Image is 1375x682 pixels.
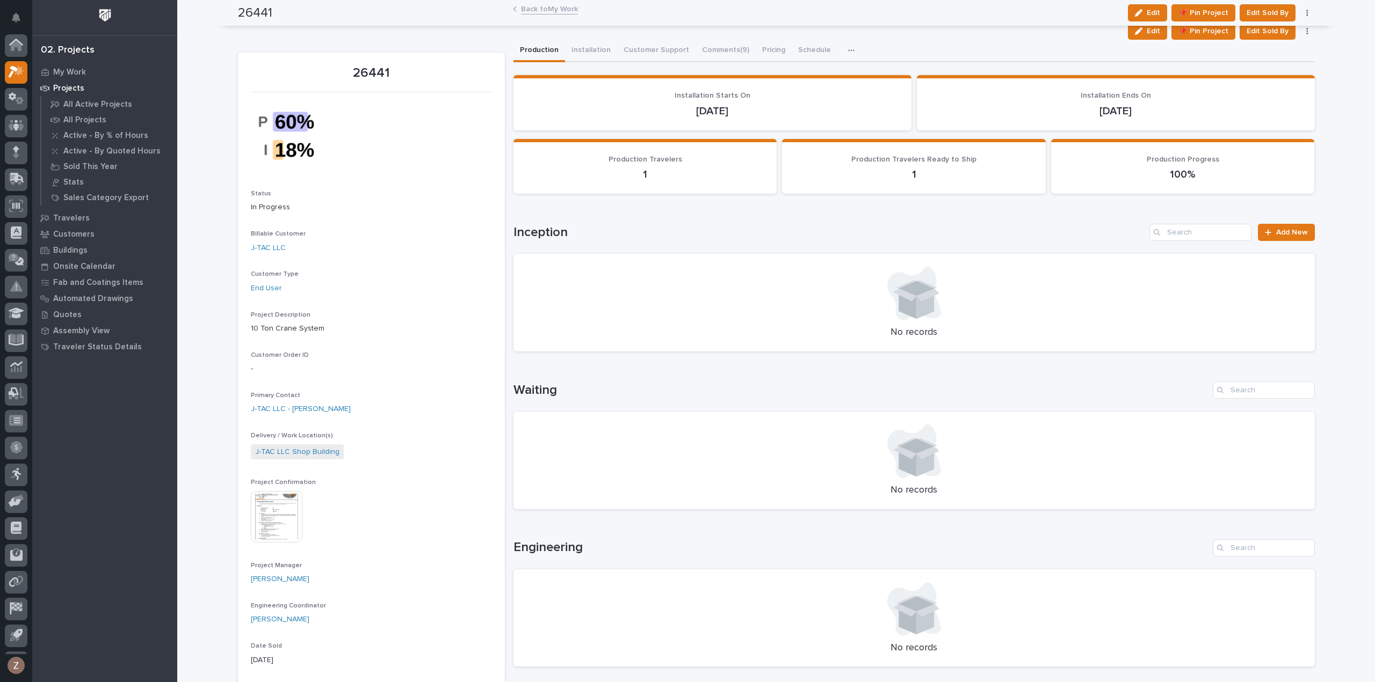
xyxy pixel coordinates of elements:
[251,404,351,415] a: J-TAC LLC - [PERSON_NAME]
[1064,168,1302,181] p: 100%
[53,310,82,320] p: Quotes
[53,278,143,288] p: Fab and Coatings Items
[251,432,333,439] span: Delivery / Work Location(s)
[251,99,331,173] img: hr5tS4-_aPIjE9164asbPdMvVAag7U0jo56ZZ5tQWP4
[95,5,115,25] img: Workspace Logo
[63,131,148,141] p: Active - By % of Hours
[32,258,177,274] a: Onsite Calendar
[251,312,310,318] span: Project Description
[617,40,696,62] button: Customer Support
[41,190,177,205] a: Sales Category Export
[526,327,1302,339] p: No records
[1149,224,1251,241] input: Search
[526,105,899,118] p: [DATE]
[32,290,177,306] a: Automated Drawings
[63,100,132,109] p: All Active Projects
[5,6,27,29] button: Notifications
[1213,539,1315,556] input: Search
[32,322,177,339] a: Assembly View
[513,540,1208,555] h1: Engineering
[251,202,492,213] p: In Progress
[251,614,309,625] a: [PERSON_NAME]
[251,271,299,277] span: Customer Type
[251,363,492,375] p: -
[32,226,177,242] a: Customers
[63,178,84,187] p: Stats
[251,479,316,486] span: Project Confirmation
[32,306,177,322] a: Quotes
[32,80,177,96] a: Projects
[63,115,106,125] p: All Projects
[41,112,177,127] a: All Projects
[63,146,161,156] p: Active - By Quoted Hours
[521,2,578,14] a: Back toMy Work
[251,190,271,197] span: Status
[53,246,88,255] p: Buildings
[1247,25,1289,38] span: Edit Sold By
[53,68,86,77] p: My Work
[13,13,27,30] div: Notifications
[41,128,177,143] a: Active - By % of Hours
[63,193,149,203] p: Sales Category Export
[251,243,286,254] a: J-TAC LLC
[513,225,1146,240] h1: Inception
[251,392,300,399] span: Primary Contact
[251,643,282,649] span: Date Sold
[609,156,682,163] span: Production Travelers
[32,274,177,290] a: Fab and Coatings Items
[53,214,90,223] p: Travelers
[526,168,764,181] p: 1
[251,655,492,666] p: [DATE]
[1276,229,1308,236] span: Add New
[251,603,326,609] span: Engineering Coordinator
[756,40,792,62] button: Pricing
[1171,23,1235,40] button: 📌 Pin Project
[63,162,118,172] p: Sold This Year
[53,342,142,352] p: Traveler Status Details
[1147,26,1160,36] span: Edit
[851,156,976,163] span: Production Travelers Ready to Ship
[251,283,282,294] a: End User
[53,326,110,336] p: Assembly View
[251,231,306,237] span: Billable Customer
[5,654,27,677] button: users-avatar
[41,159,177,174] a: Sold This Year
[53,294,133,304] p: Automated Drawings
[1147,156,1219,163] span: Production Progress
[1178,25,1228,38] span: 📌 Pin Project
[795,168,1033,181] p: 1
[1213,382,1315,399] input: Search
[251,65,492,81] p: 26441
[792,40,837,62] button: Schedule
[41,174,177,189] a: Stats
[930,105,1302,118] p: [DATE]
[41,45,95,56] div: 02. Projects
[1258,224,1314,241] a: Add New
[41,97,177,112] a: All Active Projects
[251,352,309,358] span: Customer Order ID
[526,642,1302,654] p: No records
[526,485,1302,496] p: No records
[53,230,95,239] p: Customers
[1128,23,1167,40] button: Edit
[41,143,177,158] a: Active - By Quoted Hours
[32,242,177,258] a: Buildings
[513,383,1208,398] h1: Waiting
[1240,23,1296,40] button: Edit Sold By
[53,262,115,272] p: Onsite Calendar
[32,339,177,355] a: Traveler Status Details
[251,562,302,569] span: Project Manager
[255,446,339,458] a: J-TAC LLC Shop Building
[513,40,565,62] button: Production
[696,40,756,62] button: Comments (9)
[565,40,617,62] button: Installation
[1081,92,1151,99] span: Installation Ends On
[53,84,84,93] p: Projects
[675,92,750,99] span: Installation Starts On
[251,574,309,585] a: [PERSON_NAME]
[32,210,177,226] a: Travelers
[251,323,492,334] p: 10 Ton Crane System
